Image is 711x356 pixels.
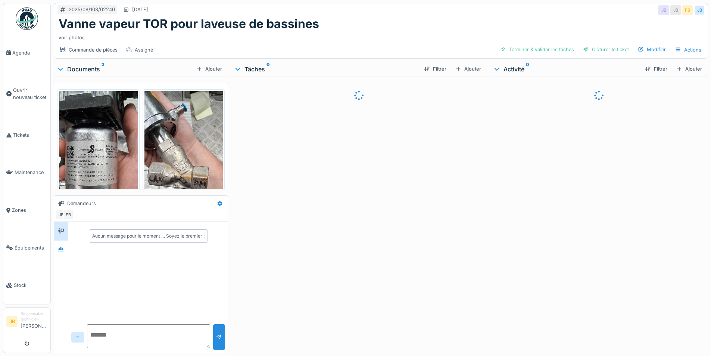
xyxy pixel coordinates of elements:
[3,191,50,229] a: Zones
[13,131,47,139] span: Tickets
[673,64,705,74] div: Ajouter
[193,64,225,74] div: Ajouter
[56,210,66,220] div: JB
[658,5,669,15] div: JB
[63,210,74,220] div: FB
[12,207,47,214] span: Zones
[3,116,50,154] a: Tickets
[21,311,47,332] li: [PERSON_NAME]
[3,154,50,192] a: Maintenance
[3,72,50,117] a: Ouvrir nouveau ticket
[69,46,118,53] div: Commande de pièces
[59,31,703,41] div: voir photos
[642,64,670,74] div: Filtrer
[526,65,529,74] sup: 0
[14,282,47,289] span: Stock
[421,64,449,74] div: Filtrer
[102,65,105,74] sup: 2
[6,316,18,327] li: JB
[234,65,418,74] div: Tâches
[493,65,639,74] div: Activité
[3,34,50,72] a: Agenda
[6,311,47,334] a: JB Responsable technicien[PERSON_NAME]
[135,46,153,53] div: Assigné
[59,91,138,261] img: 2tq3z5svohybniyvqft3y17a6rrz
[3,229,50,267] a: Équipements
[92,233,205,239] div: Aucun message pour le moment … Soyez le premier !
[635,44,669,55] div: Modifier
[132,6,148,13] div: [DATE]
[580,44,632,55] div: Clôturer le ticket
[16,7,38,30] img: Badge_color-CXgf-gQk.svg
[3,266,50,304] a: Stock
[670,5,681,15] div: JB
[682,5,693,15] div: FB
[452,64,484,74] div: Ajouter
[15,169,47,176] span: Maintenance
[12,49,47,56] span: Agenda
[672,44,705,55] div: Actions
[13,87,47,101] span: Ouvrir nouveau ticket
[15,244,47,251] span: Équipements
[59,17,319,31] h1: Vanne vapeur TOR pour laveuse de bassines
[144,91,223,261] img: hxybeezrd9qdr4u09gwmgn6bou4p
[21,311,47,322] div: Responsable technicien
[69,6,115,13] div: 2025/08/103/02240
[497,44,577,55] div: Terminer & valider les tâches
[266,65,270,74] sup: 0
[694,5,705,15] div: JB
[57,65,193,74] div: Documents
[67,200,96,207] div: Demandeurs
